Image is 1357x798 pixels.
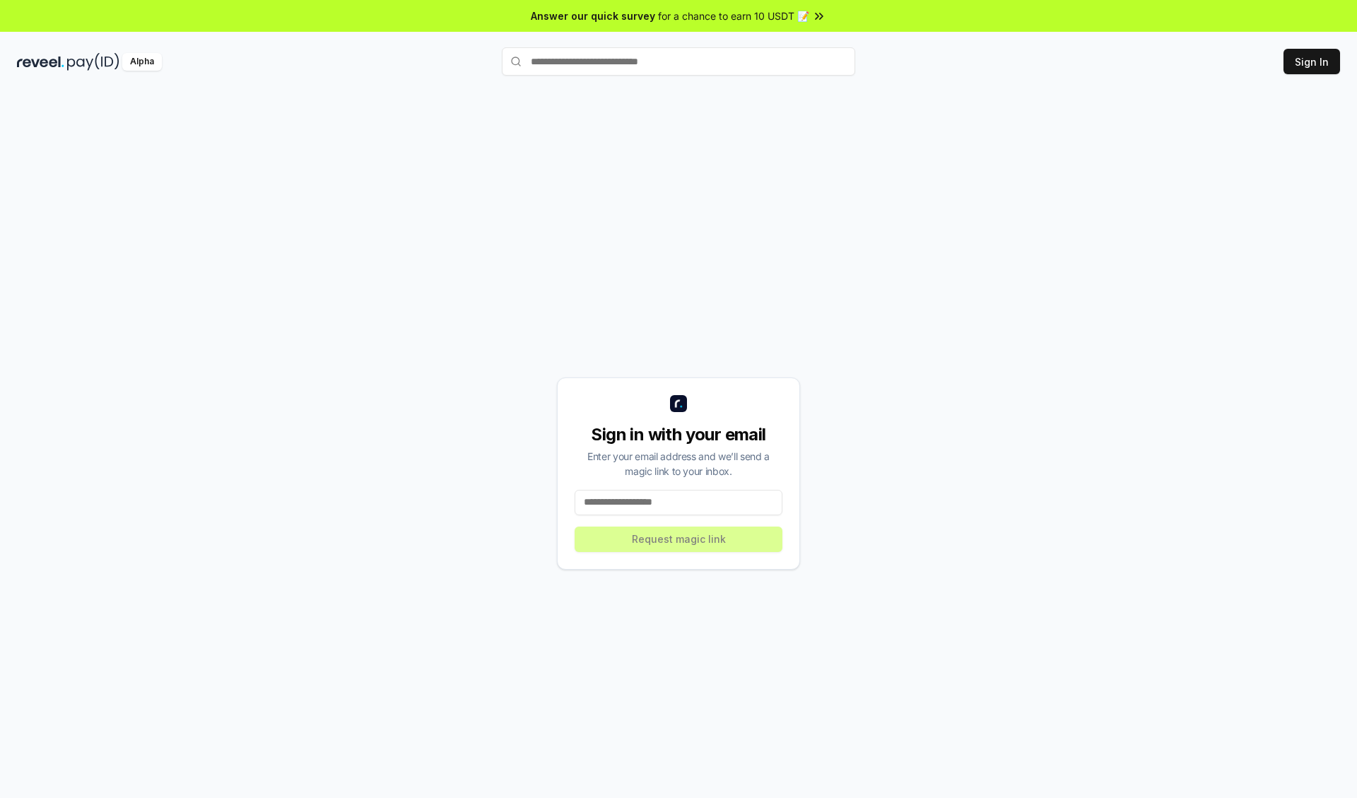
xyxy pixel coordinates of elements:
img: pay_id [67,53,119,71]
div: Enter your email address and we’ll send a magic link to your inbox. [575,449,782,479]
div: Alpha [122,53,162,71]
span: for a chance to earn 10 USDT 📝 [658,8,809,23]
span: Answer our quick survey [531,8,655,23]
img: logo_small [670,395,687,412]
button: Sign In [1283,49,1340,74]
img: reveel_dark [17,53,64,71]
div: Sign in with your email [575,423,782,446]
